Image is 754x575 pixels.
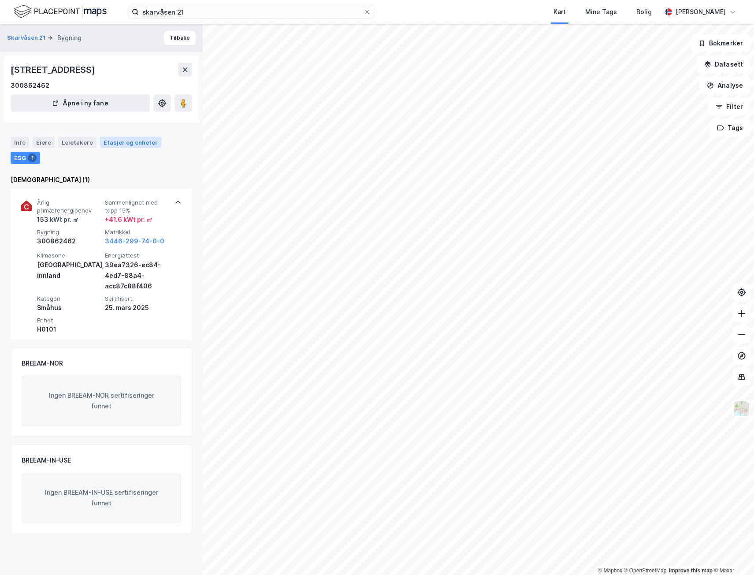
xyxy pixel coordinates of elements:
span: Klimasone [37,252,101,259]
button: Filter [708,98,750,116]
div: Mine Tags [585,7,617,17]
div: BREEAM-NOR [22,358,63,369]
div: [STREET_ADDRESS] [11,63,97,77]
div: + 41.6 kWt pr. ㎡ [105,214,152,225]
a: Improve this map [669,568,713,574]
div: Bolig [636,7,652,17]
button: Bokmerker [691,34,750,52]
div: 300862462 [37,236,101,246]
button: 3446-299-74-0-0 [105,236,164,246]
div: Bygning [57,33,82,43]
div: 39ea7326-ec84-4ed7-88a4-acc87c88f406 [105,260,169,291]
div: Ingen BREEAM-IN-USE sertifiseringer funnet [22,473,181,523]
iframe: Chat Widget [710,533,754,575]
div: 1 [28,153,37,162]
button: Åpne i ny fane [11,94,150,112]
div: 25. mars 2025 [105,302,169,313]
button: Skarvåsen 21 [7,34,47,42]
img: logo.f888ab2527a4732fd821a326f86c7f29.svg [14,4,107,19]
span: Enhet [37,317,101,324]
div: Kontrollprogram for chat [710,533,754,575]
div: [PERSON_NAME] [676,7,726,17]
div: Småhus [37,302,101,313]
div: Eiere [33,137,55,148]
span: Sammenlignet med topp 15% [105,199,169,214]
div: kWt pr. ㎡ [48,214,79,225]
button: Tags [709,119,750,137]
button: Tilbake [164,31,196,45]
div: Leietakere [58,137,97,148]
div: 300862462 [11,80,49,91]
input: Søk på adresse, matrikkel, gårdeiere, leietakere eller personer [139,5,364,19]
div: [DEMOGRAPHIC_DATA] (1) [11,175,192,185]
div: [GEOGRAPHIC_DATA], innland [37,260,101,281]
span: Sertifisert [105,295,169,302]
button: Datasett [697,56,750,73]
div: Ingen BREEAM-NOR sertifiseringer funnet [22,376,181,426]
div: H0101 [37,324,101,335]
div: ESG [11,152,40,164]
span: Årlig primærenergibehov [37,199,101,214]
button: Analyse [699,77,750,94]
a: OpenStreetMap [624,568,667,574]
div: Kart [553,7,566,17]
span: Kategori [37,295,101,302]
span: Energiattest [105,252,169,259]
div: Info [11,137,29,148]
div: 153 [37,214,79,225]
div: BREEAM-IN-USE [22,455,71,466]
div: Etasjer og enheter [104,138,158,146]
span: Matrikkel [105,228,169,236]
a: Mapbox [598,568,622,574]
img: Z [733,400,750,417]
span: Bygning [37,228,101,236]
